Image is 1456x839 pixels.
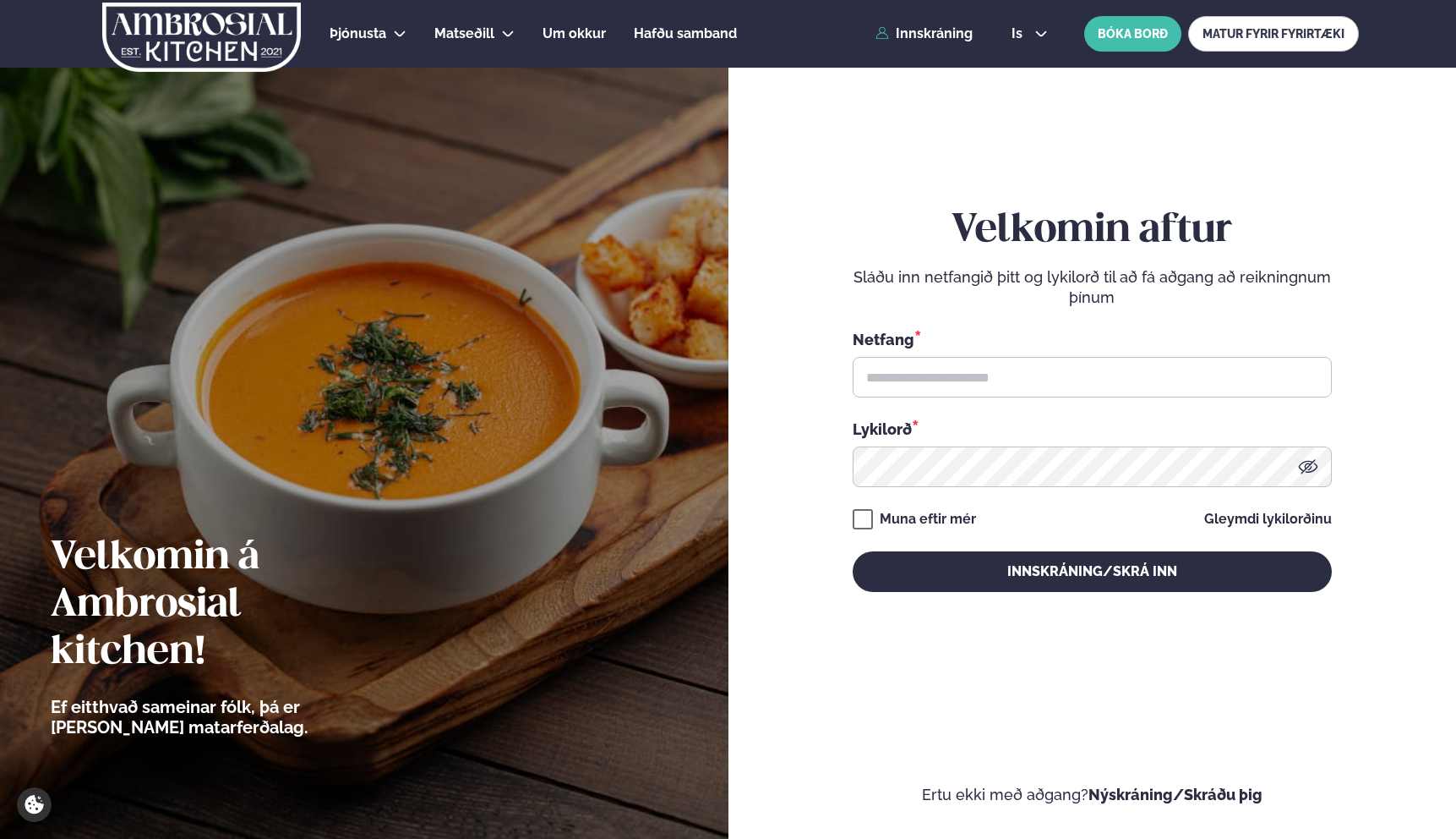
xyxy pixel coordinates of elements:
span: Um okkur [543,25,606,41]
img: logo [101,3,303,72]
a: MATUR FYRIR FYRIRTÆKI [1188,16,1359,52]
a: Þjónusta [330,24,386,44]
button: is [998,27,1061,41]
p: Sláðu inn netfangið þitt og lykilorð til að fá aðgang að reikningnum þínum [853,267,1332,308]
p: Ertu ekki með aðgang? [779,785,1406,805]
span: Hafðu samband [634,25,737,41]
a: Innskráning [875,26,973,41]
button: BÓKA BORÐ [1084,16,1181,52]
div: Netfang [853,328,1332,350]
a: Nýskráning/Skráðu þig [1088,786,1262,803]
a: Um okkur [543,24,606,44]
a: Gleymdi lykilorðinu [1204,513,1332,526]
span: is [1012,27,1028,41]
span: Þjónusta [330,25,386,41]
span: Matseðill [434,25,494,41]
div: Lykilorð [853,418,1332,440]
h2: Velkomin aftur [853,207,1332,255]
button: Innskráning/Skrá inn [853,551,1332,592]
a: Cookie settings [17,787,52,822]
a: Hafðu samband [634,24,737,44]
a: Matseðill [434,24,494,44]
p: Ef eitthvað sameinar fólk, þá er [PERSON_NAME] matarferðalag. [51,697,401,738]
h2: Velkomin á Ambrosial kitchen! [51,535,401,677]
